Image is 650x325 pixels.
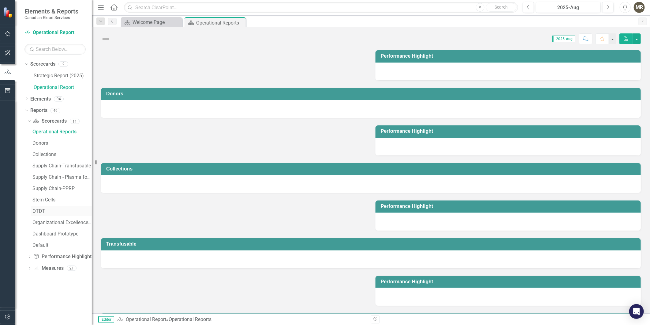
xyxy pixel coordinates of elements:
[124,2,518,13] input: Search ClearPoint...
[538,4,599,11] div: 2025-Aug
[30,61,55,68] a: Scorecards
[24,15,78,20] small: Canadian Blood Services
[634,2,645,13] button: MR
[34,84,92,91] a: Operational Report
[31,218,92,227] a: Organizational Excellence – Quality Management
[381,128,638,134] h3: Performance Highlight
[24,8,78,15] span: Elements & Reports
[67,266,77,271] div: 21
[552,36,575,42] span: 2025-Aug
[32,208,92,214] div: OTDT
[381,53,638,59] h3: Performance Highlight
[629,304,644,319] div: Open Intercom Messenger
[106,241,638,247] h3: Transfusable
[196,19,244,27] div: Operational Reports
[31,138,92,148] a: Donors
[31,150,92,159] a: Collections
[54,96,64,101] div: 94
[381,279,638,285] h3: Performance Highlight
[495,5,508,10] span: Search
[32,140,92,146] div: Donors
[32,152,92,157] div: Collections
[122,18,181,26] a: Welcome Page
[106,91,638,97] h3: Donors
[31,229,92,239] a: Dashboard Prototype
[3,7,14,18] img: ClearPoint Strategy
[58,62,68,67] div: 2
[33,253,94,260] a: Performance Highlights
[31,161,92,171] a: Supply Chain-Transfusable
[30,107,47,114] a: Reports
[34,72,92,79] a: Strategic Report (2025)
[70,119,80,124] div: 11
[117,316,366,323] div: »
[169,316,211,322] div: Operational Reports
[33,118,66,125] a: Scorecards
[31,184,92,193] a: Supply Chain-PPRP
[24,29,86,36] a: Operational Report
[98,316,114,323] span: Editor
[106,166,638,172] h3: Collections
[486,3,517,12] button: Search
[32,129,92,135] div: Operational Reports
[31,206,92,216] a: OTDT
[30,96,51,103] a: Elements
[101,34,111,44] img: Not Defined
[381,204,638,209] h3: Performance Highlight
[50,108,60,113] div: 49
[126,316,166,322] a: Operational Report
[31,127,92,137] a: Operational Reports
[31,172,92,182] a: Supply Chain - Plasma for Fractionation
[536,2,601,13] button: 2025-Aug
[32,186,92,191] div: Supply Chain-PPRP
[133,18,181,26] div: Welcome Page
[32,220,92,225] div: Organizational Excellence – Quality Management
[31,195,92,205] a: Stem Cells
[24,44,86,55] input: Search Below...
[32,197,92,203] div: Stem Cells
[33,265,63,272] a: Measures
[32,243,92,248] div: Default
[32,231,92,237] div: Dashboard Prototype
[31,240,92,250] a: Default
[32,163,92,169] div: Supply Chain-Transfusable
[32,174,92,180] div: Supply Chain - Plasma for Fractionation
